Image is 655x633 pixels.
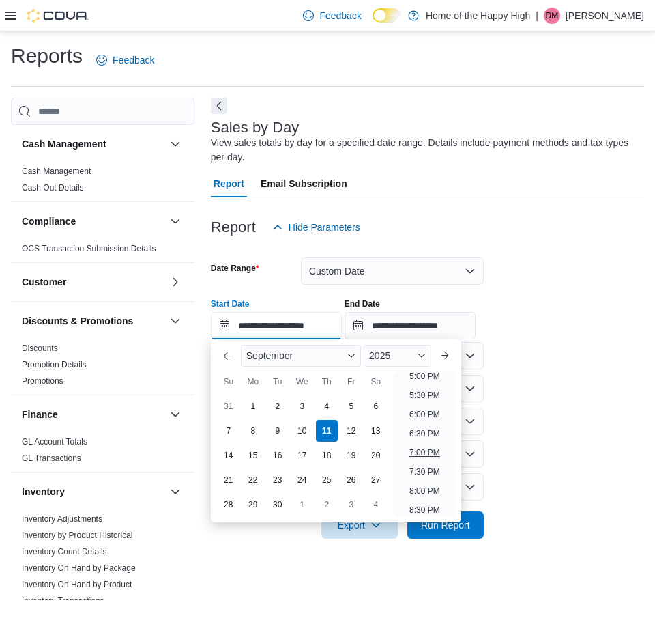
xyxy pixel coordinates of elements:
[167,313,184,329] button: Discounts & Promotions
[211,98,227,114] button: Next
[291,469,313,491] div: day-24
[11,42,83,70] h1: Reports
[22,182,84,193] span: Cash Out Details
[291,494,313,516] div: day-1
[340,420,362,442] div: day-12
[11,434,194,472] div: Finance
[22,436,87,447] span: GL Account Totals
[22,314,133,328] h3: Discounts & Promotions
[404,406,446,423] li: 6:00 PM
[330,511,390,539] span: Export
[242,371,264,393] div: Mo
[321,511,398,539] button: Export
[22,563,136,573] a: Inventory On Hand by Package
[22,376,63,386] span: Promotions
[536,8,538,24] p: |
[365,420,387,442] div: day-13
[267,494,289,516] div: day-30
[22,183,84,193] a: Cash Out Details
[267,395,289,417] div: day-2
[22,485,65,498] h3: Inventory
[340,445,362,466] div: day-19
[242,469,264,491] div: day-22
[22,563,136,574] span: Inventory On Hand by Package
[211,219,256,236] h3: Report
[11,240,194,262] div: Compliance
[267,214,366,241] button: Hide Parameters
[261,170,347,197] span: Email Subscription
[22,408,58,421] h3: Finance
[211,263,259,274] label: Date Range
[22,137,106,151] h3: Cash Management
[22,359,87,370] span: Promotion Details
[22,531,133,540] a: Inventory by Product Historical
[211,136,637,165] div: View sales totals by day for a specified date range. Details include payment methods and tax type...
[340,469,362,491] div: day-26
[22,343,58,354] span: Discounts
[242,494,264,516] div: day-29
[267,371,289,393] div: Tu
[167,406,184,423] button: Finance
[22,167,91,176] a: Cash Management
[218,469,239,491] div: day-21
[22,376,63,386] a: Promotions
[319,9,361,23] span: Feedback
[340,494,362,516] div: day-3
[22,244,156,253] a: OCS Transaction Submission Details
[22,453,81,463] a: GL Transactions
[22,580,132,589] a: Inventory On Hand by Product
[11,163,194,201] div: Cash Management
[216,345,238,367] button: Previous Month
[434,345,456,367] button: Next month
[241,345,361,367] div: Button. Open the month selector. September is currently selected.
[22,595,104,606] span: Inventory Transactions
[316,469,338,491] div: day-25
[316,395,338,417] div: day-4
[22,453,81,464] span: GL Transactions
[297,2,366,29] a: Feedback
[22,275,164,289] button: Customer
[22,485,164,498] button: Inventory
[22,408,164,421] button: Finance
[291,395,313,417] div: day-3
[345,298,380,309] label: End Date
[404,387,446,404] li: 5:30 PM
[22,514,102,524] a: Inventory Adjustments
[91,46,160,74] a: Feedback
[316,420,338,442] div: day-11
[465,383,476,394] button: Open list of options
[340,395,362,417] div: day-5
[211,298,250,309] label: Start Date
[407,511,484,539] button: Run Report
[404,502,446,518] li: 8:30 PM
[340,371,362,393] div: Fr
[291,445,313,466] div: day-17
[22,437,87,447] a: GL Account Totals
[316,445,338,466] div: day-18
[365,445,387,466] div: day-20
[11,340,194,395] div: Discounts & Promotions
[242,420,264,442] div: day-8
[22,214,164,228] button: Compliance
[404,425,446,442] li: 6:30 PM
[22,137,164,151] button: Cash Management
[404,464,446,480] li: 7:30 PM
[22,343,58,353] a: Discounts
[365,395,387,417] div: day-6
[218,371,239,393] div: Su
[365,494,387,516] div: day-4
[218,420,239,442] div: day-7
[544,8,560,24] div: Devan Malloy
[364,345,431,367] div: Button. Open the year selector. 2025 is currently selected.
[218,395,239,417] div: day-31
[113,53,154,67] span: Feedback
[167,274,184,290] button: Customer
[316,371,338,393] div: Th
[22,360,87,369] a: Promotion Details
[421,518,470,532] span: Run Report
[216,394,388,517] div: September, 2025
[22,514,102,524] span: Inventory Adjustments
[22,314,164,328] button: Discounts & Promotions
[22,275,66,289] h3: Customer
